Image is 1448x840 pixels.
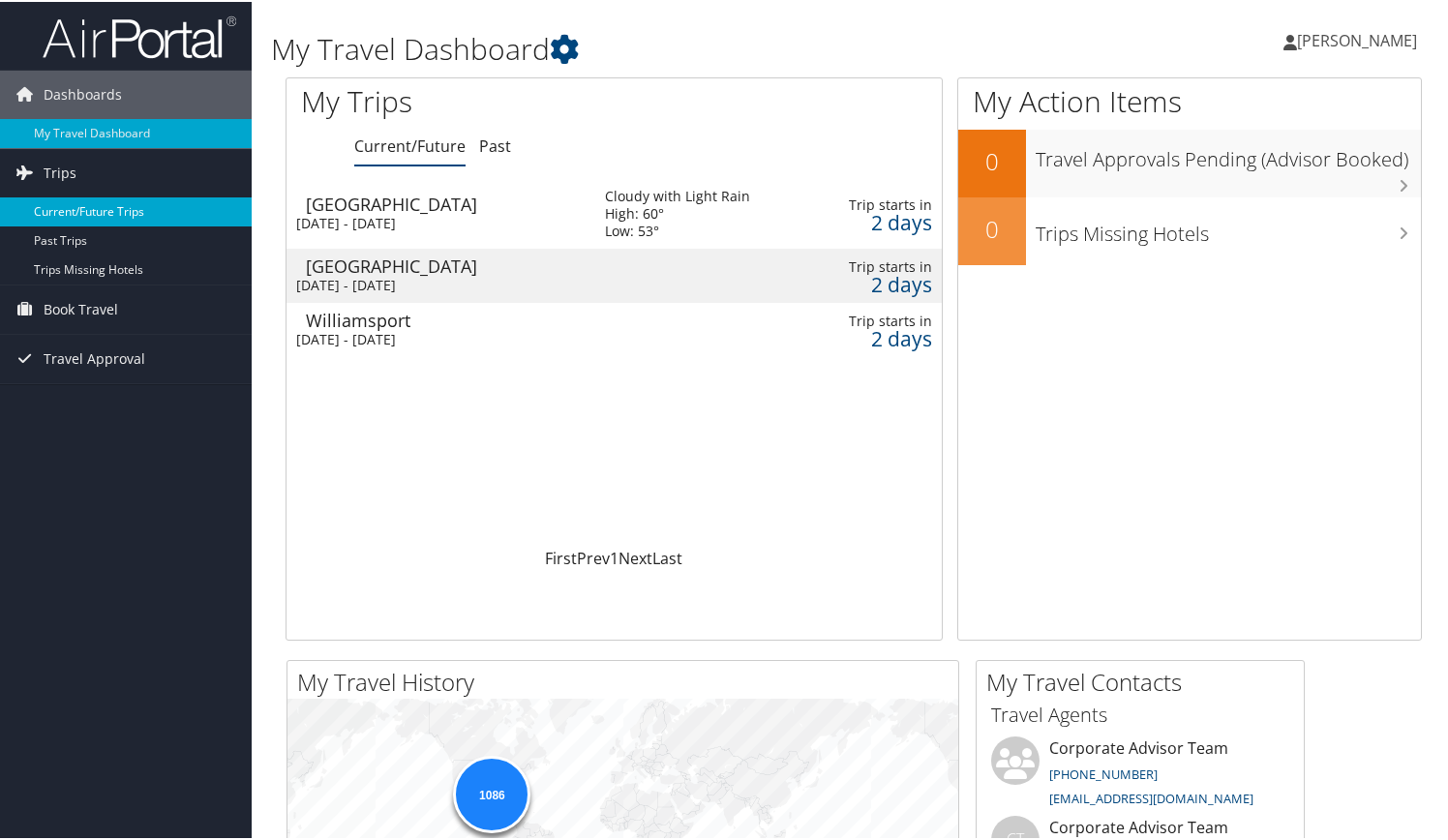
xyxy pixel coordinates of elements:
[828,212,931,229] div: 2 days
[828,195,931,212] div: Trip starts in
[958,195,1421,263] a: 0Trips Missing Hotels
[306,194,586,211] div: [GEOGRAPHIC_DATA]
[296,213,576,230] div: [DATE] - [DATE]
[1036,209,1421,246] h3: Trips Missing Hotels
[828,328,931,345] div: 2 days
[1049,764,1158,781] a: [PHONE_NUMBER]
[605,186,750,203] div: Cloudy with Light Rain
[44,333,145,381] span: Travel Approval
[828,311,931,328] div: Trip starts in
[297,664,958,697] h2: My Travel History
[271,27,1048,68] h1: My Travel Dashboard
[986,664,1304,697] h2: My Travel Contacts
[981,735,1299,814] li: Corporate Advisor Team
[610,546,618,567] a: 1
[354,134,466,155] a: Current/Future
[479,134,511,155] a: Past
[43,13,236,58] img: airportal-logo.png
[44,69,122,117] span: Dashboards
[958,79,1421,120] h1: My Action Items
[828,274,931,291] div: 2 days
[958,143,1026,176] h2: 0
[1297,28,1417,49] span: [PERSON_NAME]
[44,147,76,195] span: Trips
[958,211,1026,244] h2: 0
[605,203,750,221] div: High: 60°
[1283,10,1436,68] a: [PERSON_NAME]
[991,700,1289,727] h3: Travel Agents
[618,546,652,567] a: Next
[306,255,586,273] div: [GEOGRAPHIC_DATA]
[958,128,1421,195] a: 0Travel Approvals Pending (Advisor Booked)
[453,754,530,831] div: 1086
[652,546,682,567] a: Last
[1049,788,1253,805] a: [EMAIL_ADDRESS][DOMAIN_NAME]
[577,546,610,567] a: Prev
[296,275,576,292] div: [DATE] - [DATE]
[605,221,750,238] div: Low: 53°
[545,546,577,567] a: First
[306,310,586,327] div: Williamsport
[301,79,654,120] h1: My Trips
[1036,135,1421,171] h3: Travel Approvals Pending (Advisor Booked)
[296,329,576,346] div: [DATE] - [DATE]
[828,256,931,274] div: Trip starts in
[44,284,118,332] span: Book Travel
